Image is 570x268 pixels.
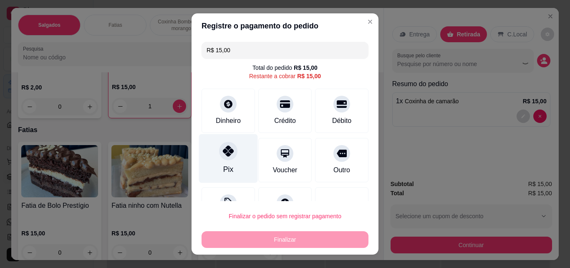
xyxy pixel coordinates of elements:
[207,42,363,59] input: Ex.: hambúrguer de cordeiro
[249,72,321,80] div: Restante a cobrar
[216,116,241,126] div: Dinheiro
[363,15,377,28] button: Close
[297,72,321,80] div: R$ 15,00
[294,64,318,72] div: R$ 15,00
[223,164,233,175] div: Pix
[273,165,298,175] div: Voucher
[252,64,318,72] div: Total do pedido
[192,13,378,38] header: Registre o pagamento do pedido
[333,165,350,175] div: Outro
[332,116,351,126] div: Débito
[274,116,296,126] div: Crédito
[202,208,368,225] button: Finalizar o pedido sem registrar pagamento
